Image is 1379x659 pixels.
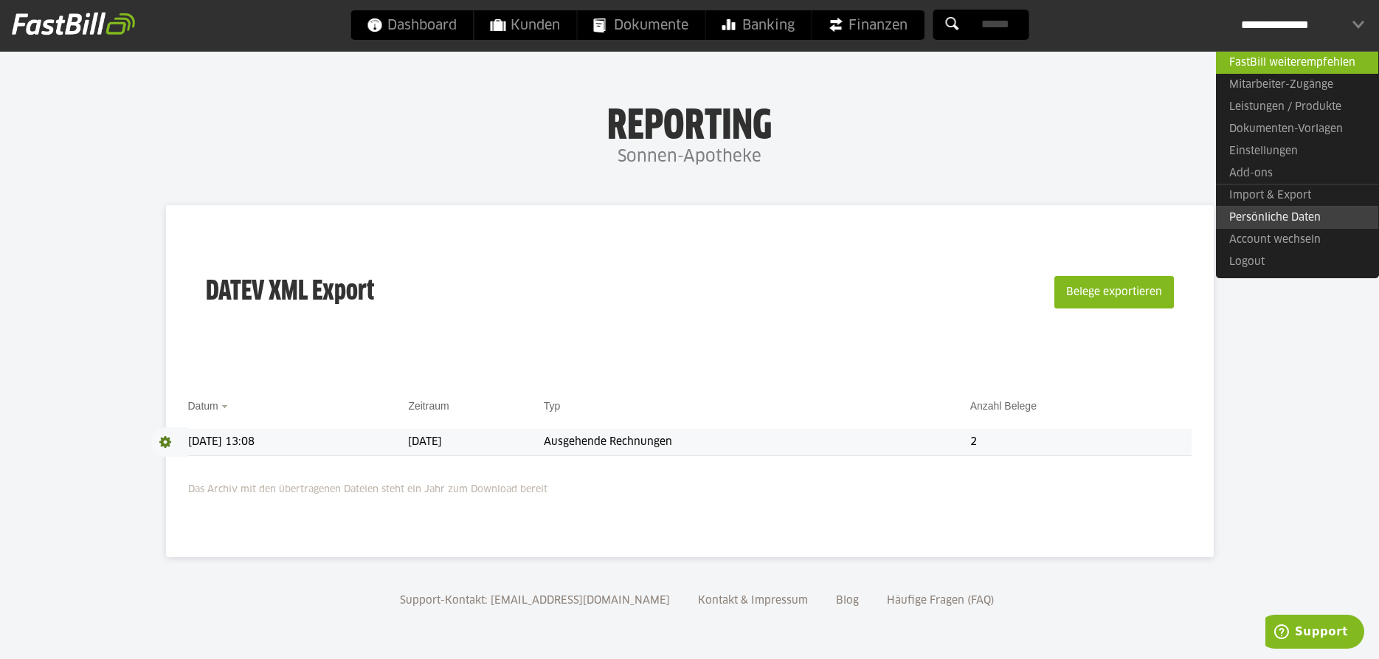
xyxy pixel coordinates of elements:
[188,400,218,412] a: Datum
[577,10,705,40] a: Dokumente
[206,245,374,339] h3: DATEV XML Export
[970,400,1037,412] a: Anzahl Belege
[490,10,560,40] span: Kunden
[188,429,409,456] td: [DATE] 13:08
[705,10,811,40] a: Banking
[408,429,543,456] td: [DATE]
[544,429,970,456] td: Ausgehende Rechnungen
[1216,140,1378,162] a: Einstellungen
[1216,228,1378,251] a: Account wechseln
[395,596,675,606] a: Support-Kontakt: [EMAIL_ADDRESS][DOMAIN_NAME]
[148,104,1231,142] h1: Reporting
[1216,118,1378,140] a: Dokumenten-Vorlagen
[1216,206,1378,229] a: Persönliche Daten
[1216,162,1378,184] a: Add-ons
[593,10,688,40] span: Dokumente
[474,10,576,40] a: Kunden
[1216,96,1378,118] a: Leistungen / Produkte
[1216,251,1378,273] a: Logout
[188,475,1192,498] p: Das Archiv mit den übertragenen Dateien steht ein Jahr zum Download bereit
[367,10,457,40] span: Dashboard
[1265,615,1364,652] iframe: Öffnet ein Widget, in dem Sie weitere Informationen finden
[831,596,864,606] a: Blog
[1216,74,1378,96] a: Mitarbeiter-Zugänge
[722,10,795,40] span: Banking
[544,400,561,412] a: Typ
[812,10,924,40] a: Finanzen
[408,400,449,412] a: Zeitraum
[1216,184,1378,207] a: Import & Export
[828,10,908,40] span: Finanzen
[1054,276,1174,308] button: Belege exportieren
[350,10,473,40] a: Dashboard
[693,596,813,606] a: Kontakt & Impressum
[1216,51,1378,74] a: FastBill weiterempfehlen
[970,429,1192,456] td: 2
[12,12,135,35] img: fastbill_logo_white.png
[882,596,1000,606] a: Häufige Fragen (FAQ)
[221,405,231,408] img: sort_desc.gif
